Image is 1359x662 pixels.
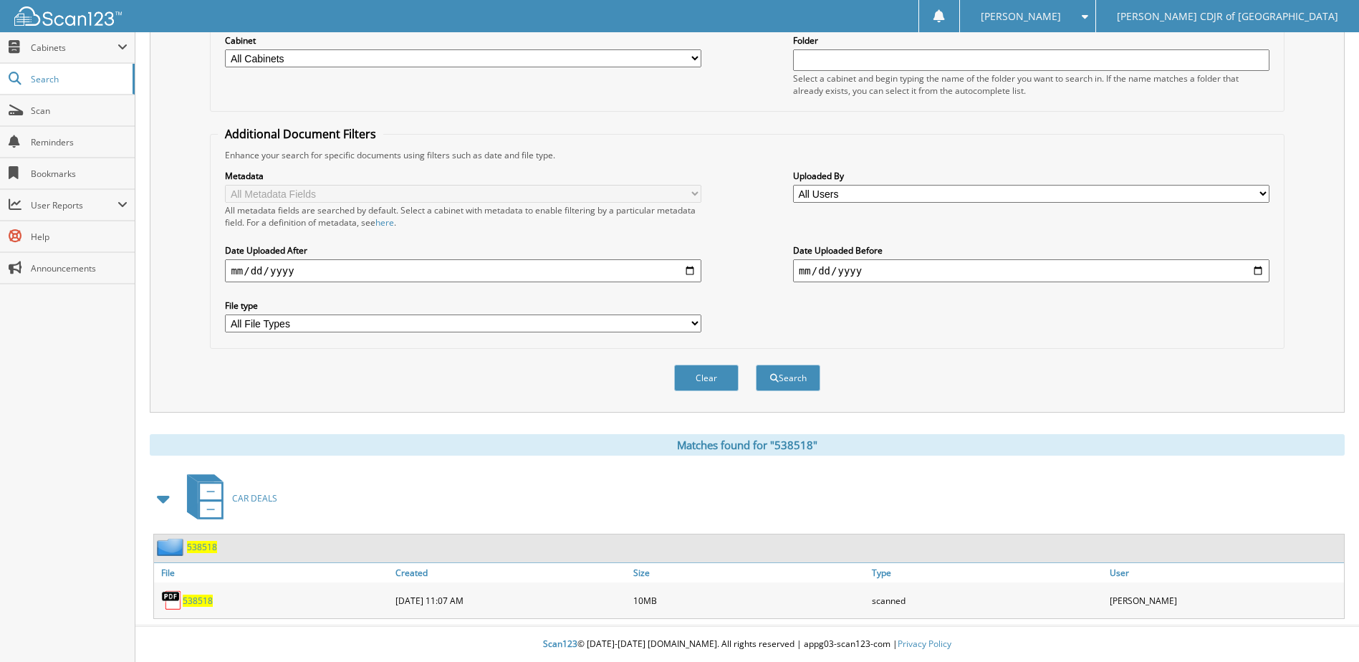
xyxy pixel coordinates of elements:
[898,638,951,650] a: Privacy Policy
[225,34,701,47] label: Cabinet
[218,126,383,142] legend: Additional Document Filters
[178,470,277,527] a: CAR DEALS
[756,365,820,391] button: Search
[187,541,217,553] a: 538518
[543,638,577,650] span: Scan123
[793,259,1269,282] input: end
[868,563,1106,582] a: Type
[31,199,117,211] span: User Reports
[225,170,701,182] label: Metadata
[218,149,1276,161] div: Enhance your search for specific documents using filters such as date and file type.
[225,204,701,229] div: All metadata fields are searched by default. Select a cabinet with metadata to enable filtering b...
[1287,593,1359,662] iframe: Chat Widget
[31,105,128,117] span: Scan
[1106,563,1344,582] a: User
[157,538,187,556] img: folder2.png
[392,563,630,582] a: Created
[225,259,701,282] input: start
[225,299,701,312] label: File type
[630,563,868,582] a: Size
[135,627,1359,662] div: © [DATE]-[DATE] [DOMAIN_NAME]. All rights reserved | appg03-scan123-com |
[150,434,1345,456] div: Matches found for "538518"
[154,563,392,582] a: File
[868,586,1106,615] div: scanned
[630,586,868,615] div: 10MB
[793,72,1269,97] div: Select a cabinet and begin typing the name of the folder you want to search in. If the name match...
[14,6,122,26] img: scan123-logo-white.svg
[161,590,183,611] img: PDF.png
[31,168,128,180] span: Bookmarks
[392,586,630,615] div: [DATE] 11:07 AM
[31,42,117,54] span: Cabinets
[375,216,394,229] a: here
[31,262,128,274] span: Announcements
[183,595,213,607] a: 538518
[31,73,125,85] span: Search
[225,244,701,256] label: Date Uploaded After
[31,136,128,148] span: Reminders
[1106,586,1344,615] div: [PERSON_NAME]
[793,244,1269,256] label: Date Uploaded Before
[1117,12,1338,21] span: [PERSON_NAME] CDJR of [GEOGRAPHIC_DATA]
[981,12,1061,21] span: [PERSON_NAME]
[793,34,1269,47] label: Folder
[674,365,739,391] button: Clear
[793,170,1269,182] label: Uploaded By
[232,492,277,504] span: CAR DEALS
[31,231,128,243] span: Help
